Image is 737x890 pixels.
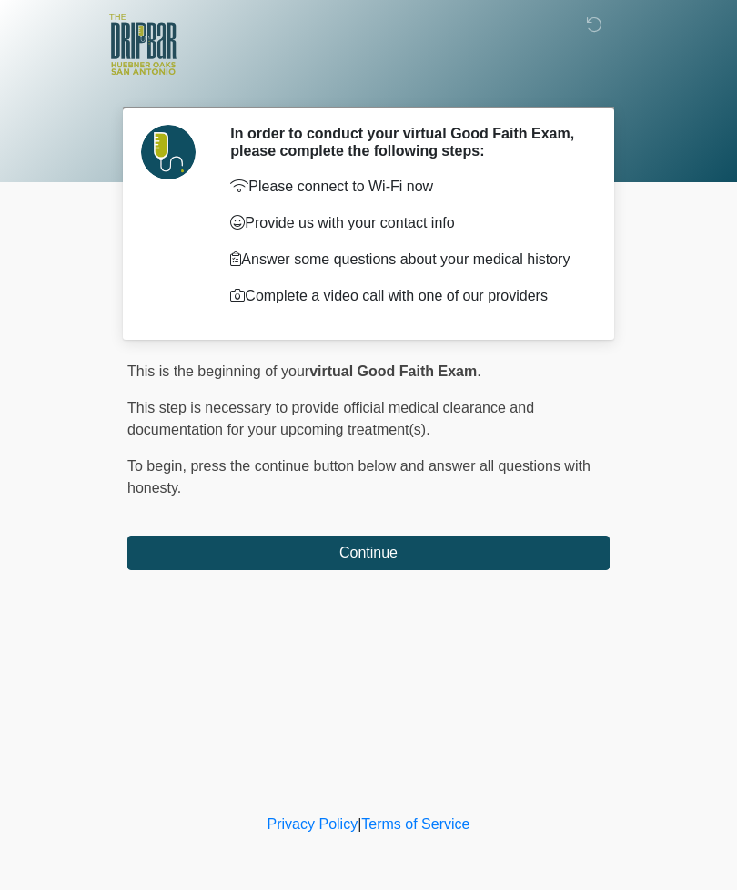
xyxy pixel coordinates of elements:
[230,212,582,234] p: Provide us with your contact info
[127,363,309,379] span: This is the beginning of your
[127,458,591,496] span: press the continue button below and answer all questions with honesty.
[230,125,582,159] h2: In order to conduct your virtual Good Faith Exam, please complete the following steps:
[127,400,534,437] span: This step is necessary to provide official medical clearance and documentation for your upcoming ...
[268,816,358,832] a: Privacy Policy
[141,125,196,179] img: Agent Avatar
[230,285,582,307] p: Complete a video call with one of our providers
[361,816,469,832] a: Terms of Service
[477,363,480,379] span: .
[230,176,582,198] p: Please connect to Wi-Fi now
[109,14,177,75] img: The DRIPBaR - The Strand at Huebner Oaks Logo
[127,458,190,474] span: To begin,
[230,249,582,271] p: Answer some questions about your medical history
[358,816,361,832] a: |
[127,536,610,570] button: Continue
[309,363,477,379] strong: virtual Good Faith Exam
